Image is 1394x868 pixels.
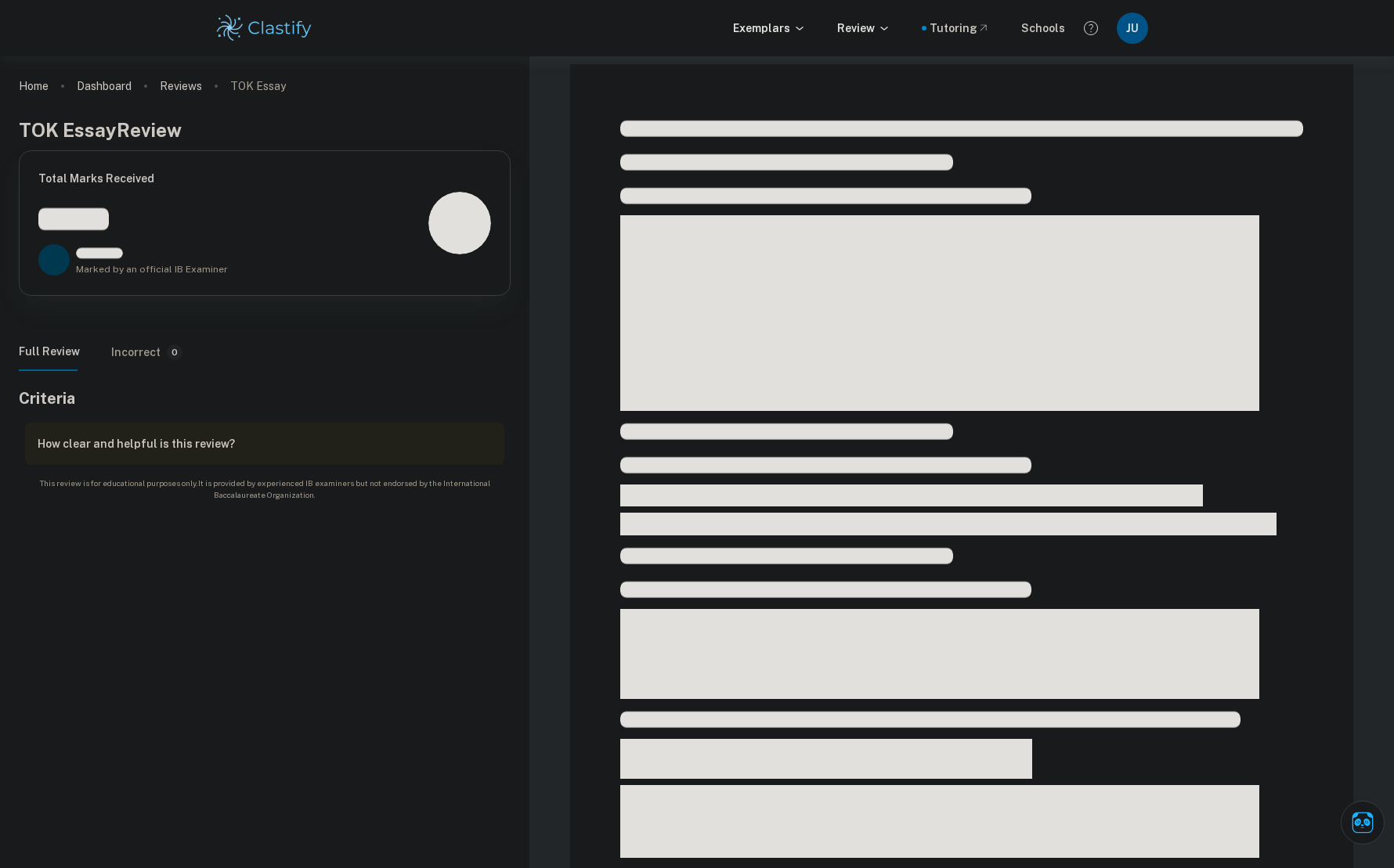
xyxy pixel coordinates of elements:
button: Ask Clai [1341,801,1385,845]
button: Full Review [19,333,80,371]
span: Marked by an official IB Examiner [76,262,228,276]
img: Clastify logo [215,13,314,44]
p: TOK Essay [230,77,286,95]
a: Reviews [160,75,202,97]
h6: JU [1124,20,1142,37]
a: Tutoring [930,20,990,37]
h4: TOK Essay Review [19,116,182,144]
h5: Criteria [19,387,511,410]
a: Schools [1021,20,1065,37]
button: JU [1117,13,1148,44]
span: This review is for educational purposes only. It is provided by experienced IB examiners but not ... [19,477,511,501]
a: Dashboard [77,75,132,97]
a: Home [19,75,49,97]
button: Review details [481,127,489,135]
h6: How clear and helpful is this review? [38,435,235,452]
span: 0 [167,347,182,358]
p: Exemplars [733,20,806,37]
h6: Incorrect [111,344,161,361]
p: Review [837,20,890,37]
button: Help and Feedback [1078,15,1104,41]
button: Have a questions about this review? [492,127,500,135]
h6: Total Marks Received [38,170,228,187]
button: Download [503,127,511,135]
